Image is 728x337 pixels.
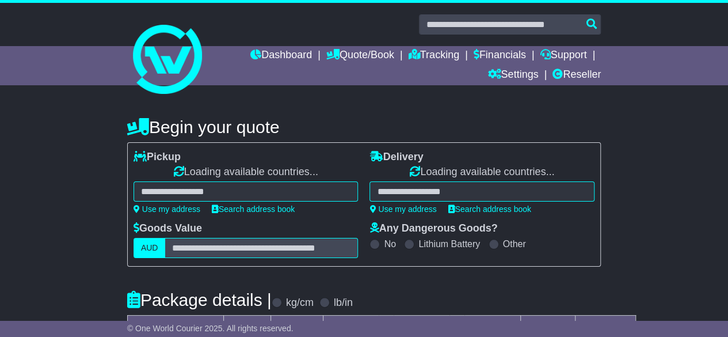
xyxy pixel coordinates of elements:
a: Financials [474,46,526,66]
a: Support [540,46,586,66]
label: AUD [134,238,166,258]
label: Any Dangerous Goods? [369,222,497,235]
a: Settings [487,66,538,85]
label: No [384,238,395,249]
label: Delivery [369,151,423,164]
a: Search address book [212,205,295,214]
label: lb/in [334,297,353,309]
a: Search address book [448,205,531,214]
label: Goods Value [134,222,202,235]
a: Tracking [409,46,459,66]
span: © One World Courier 2025. All rights reserved. [127,324,294,333]
label: Pickup [134,151,181,164]
a: Quote/Book [326,46,394,66]
div: Loading available countries... [369,166,594,179]
label: Other [503,238,526,249]
a: Dashboard [250,46,312,66]
div: Loading available countries... [134,166,359,179]
label: Lithium Battery [418,238,480,249]
a: Reseller [552,66,601,85]
label: kg/cm [286,297,314,309]
a: Use my address [369,205,436,214]
h4: Begin your quote [127,118,601,137]
h4: Package details | [127,290,272,309]
a: Use my address [134,205,200,214]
